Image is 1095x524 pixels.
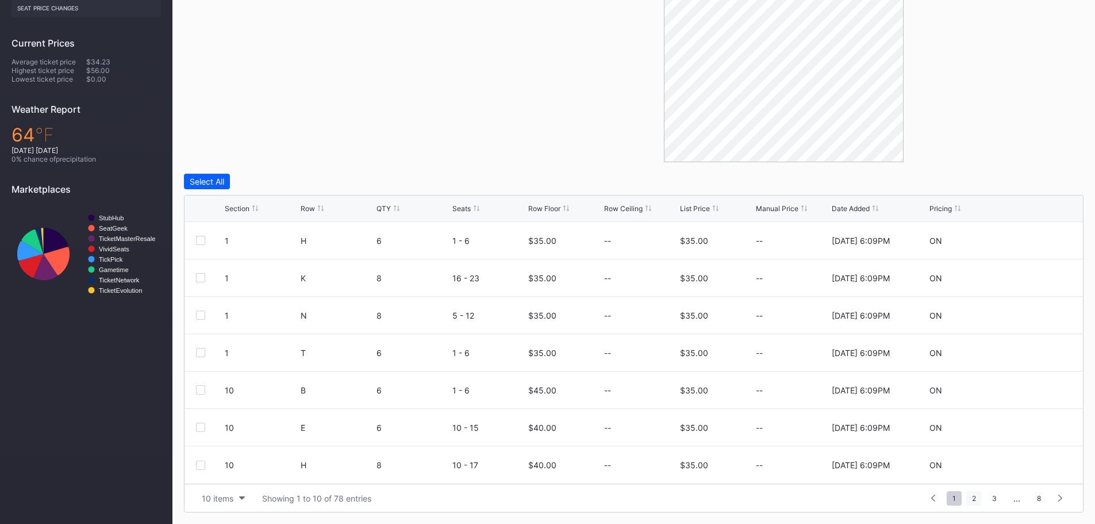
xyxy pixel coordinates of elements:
[528,273,556,283] div: $35.00
[756,348,829,358] div: --
[99,277,140,284] text: TicketNetwork
[376,311,449,320] div: 8
[225,385,298,395] div: 10
[11,146,161,155] div: [DATE] [DATE]
[262,494,371,503] div: Showing 1 to 10 of 78 entries
[832,273,890,283] div: [DATE] 6:09PM
[301,204,315,213] div: Row
[35,124,54,146] span: ℉
[756,460,829,470] div: --
[225,204,249,213] div: Section
[202,494,233,503] div: 10 items
[225,236,298,246] div: 1
[301,460,374,470] div: H
[11,104,161,115] div: Weather Report
[528,311,556,320] div: $35.00
[680,460,708,470] div: $35.00
[99,246,129,253] text: VividSeats
[680,423,708,433] div: $35.00
[376,204,391,213] div: QTY
[680,273,708,283] div: $35.00
[184,174,230,189] button: Select All
[452,423,525,433] div: 10 - 15
[86,75,161,83] div: $0.00
[196,491,251,506] button: 10 items
[225,348,298,358] div: 1
[376,423,449,433] div: 6
[376,460,449,470] div: 8
[528,460,556,470] div: $40.00
[680,385,708,395] div: $35.00
[452,236,525,246] div: 1 - 6
[190,177,224,186] div: Select All
[929,236,942,246] div: ON
[756,311,829,320] div: --
[452,311,525,320] div: 5 - 12
[604,311,611,320] div: --
[604,273,611,283] div: --
[86,58,161,66] div: $34.23
[756,385,829,395] div: --
[225,460,298,470] div: 10
[528,423,556,433] div: $40.00
[99,235,155,242] text: TicketMasterResale
[452,460,525,470] div: 10 - 17
[756,423,829,433] div: --
[452,348,525,358] div: 1 - 6
[1031,491,1047,506] span: 8
[301,311,374,320] div: N
[11,183,161,195] div: Marketplaces
[86,66,161,75] div: $56.00
[929,204,952,213] div: Pricing
[301,385,374,395] div: B
[680,204,710,213] div: List Price
[528,385,556,395] div: $45.00
[929,311,942,320] div: ON
[604,236,611,246] div: --
[99,256,123,263] text: TickPick
[929,423,942,433] div: ON
[376,273,449,283] div: 8
[376,348,449,358] div: 6
[99,266,129,273] text: Gametime
[929,273,942,283] div: ON
[528,236,556,246] div: $35.00
[452,273,525,283] div: 16 - 23
[11,155,161,163] div: 0 % chance of precipitation
[301,236,374,246] div: H
[832,423,890,433] div: [DATE] 6:09PM
[225,311,298,320] div: 1
[11,66,86,75] div: Highest ticket price
[452,385,525,395] div: 1 - 6
[756,236,829,246] div: --
[604,204,643,213] div: Row Ceiling
[832,348,890,358] div: [DATE] 6:09PM
[99,215,124,221] text: StubHub
[528,204,560,213] div: Row Floor
[604,348,611,358] div: --
[301,273,374,283] div: K
[680,348,708,358] div: $35.00
[301,348,374,358] div: T
[929,348,942,358] div: ON
[929,385,942,395] div: ON
[832,385,890,395] div: [DATE] 6:09PM
[99,225,128,232] text: SeatGeek
[452,204,471,213] div: Seats
[99,287,142,294] text: TicketEvolution
[11,58,86,66] div: Average ticket price
[604,385,611,395] div: --
[986,491,1002,506] span: 3
[11,75,86,83] div: Lowest ticket price
[947,491,962,506] span: 1
[756,204,798,213] div: Manual Price
[225,423,298,433] div: 10
[832,311,890,320] div: [DATE] 6:09PM
[376,385,449,395] div: 6
[1005,494,1029,503] div: ...
[225,273,298,283] div: 1
[604,423,611,433] div: --
[756,273,829,283] div: --
[832,236,890,246] div: [DATE] 6:09PM
[301,423,374,433] div: E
